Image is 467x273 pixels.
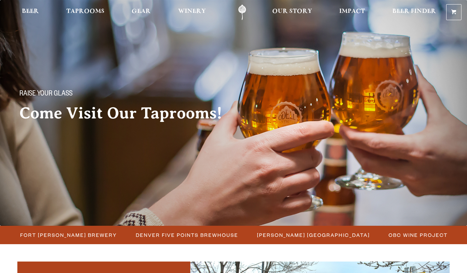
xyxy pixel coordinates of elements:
span: Taprooms [66,9,105,14]
a: Our Story [268,5,317,20]
a: Fort [PERSON_NAME] Brewery [16,230,120,240]
h2: Come Visit Our Taprooms! [19,105,236,122]
span: [PERSON_NAME] [GEOGRAPHIC_DATA] [257,230,370,240]
a: Denver Five Points Brewhouse [132,230,242,240]
span: OBC Wine Project [389,230,448,240]
a: Taprooms [62,5,109,20]
span: Raise your glass [19,90,73,99]
span: Winery [178,9,206,14]
a: [PERSON_NAME] [GEOGRAPHIC_DATA] [253,230,373,240]
a: Gear [127,5,155,20]
span: Impact [339,9,365,14]
span: Our Story [272,9,312,14]
a: Impact [335,5,369,20]
a: Beer [17,5,43,20]
a: Beer Finder [388,5,441,20]
span: Fort [PERSON_NAME] Brewery [20,230,117,240]
span: Denver Five Points Brewhouse [136,230,238,240]
a: OBC Wine Project [384,230,451,240]
span: Beer [22,9,39,14]
span: Gear [132,9,151,14]
span: Beer Finder [392,9,436,14]
a: Odell Home [229,5,255,20]
a: Winery [174,5,210,20]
